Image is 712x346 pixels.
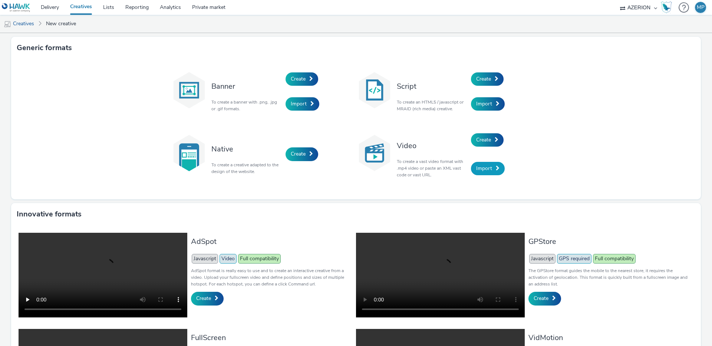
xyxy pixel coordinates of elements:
h3: Script [397,81,467,91]
img: banner.svg [171,72,208,109]
p: The GPStore format guides the mobile to the nearest store, it requires the activation of geolocat... [528,267,690,287]
h3: Video [397,141,467,151]
p: To create a banner with .png, .jpg or .gif formats. [211,99,282,112]
a: Create [471,133,504,147]
p: To create an HTML5 / javascript or MRAID (rich media) creative. [397,99,467,112]
p: AdSpot format is really easy to use and to create an interactive creative from a video. Upload yo... [191,267,352,287]
h3: AdSpot [191,236,352,247]
span: Javascript [192,254,218,264]
a: Import [471,97,505,111]
img: Hawk Academy [661,1,672,13]
img: undefined Logo [2,3,30,12]
h3: Banner [211,81,282,91]
span: GPS required [557,254,591,264]
span: Create [476,136,491,143]
h3: FullScreen [191,333,352,343]
a: Import [286,97,319,111]
p: To create a vast video format with .mp4 video or paste an XML vast code or vast URL. [397,158,467,178]
span: Full compatibility [238,254,281,264]
h3: Native [211,144,282,154]
span: Create [534,295,548,302]
h3: Innovative formats [17,209,82,220]
a: Create [286,72,318,86]
span: Create [291,150,306,157]
span: Import [476,100,492,107]
span: Import [476,165,492,172]
span: Import [291,100,307,107]
span: Javascript [529,254,556,264]
a: Create [191,292,224,305]
a: Import [471,162,505,175]
a: Create [471,72,504,86]
img: video.svg [356,134,393,172]
h3: Generic formats [17,42,72,53]
span: Video [220,254,237,264]
h3: VidMotion [528,333,690,343]
h3: GPStore [528,236,690,247]
img: code.svg [356,72,393,109]
span: Create [476,75,491,82]
span: Full compatibility [593,254,636,264]
span: Create [196,295,211,302]
img: mobile [4,20,11,28]
p: To create a creative adapted to the design of the website. [211,161,282,175]
span: Create [291,75,306,82]
img: native.svg [171,134,208,172]
a: Create [528,292,561,305]
div: MP [697,2,705,13]
a: New creative [42,15,80,33]
a: Create [286,147,318,161]
a: Hawk Academy [661,1,675,13]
